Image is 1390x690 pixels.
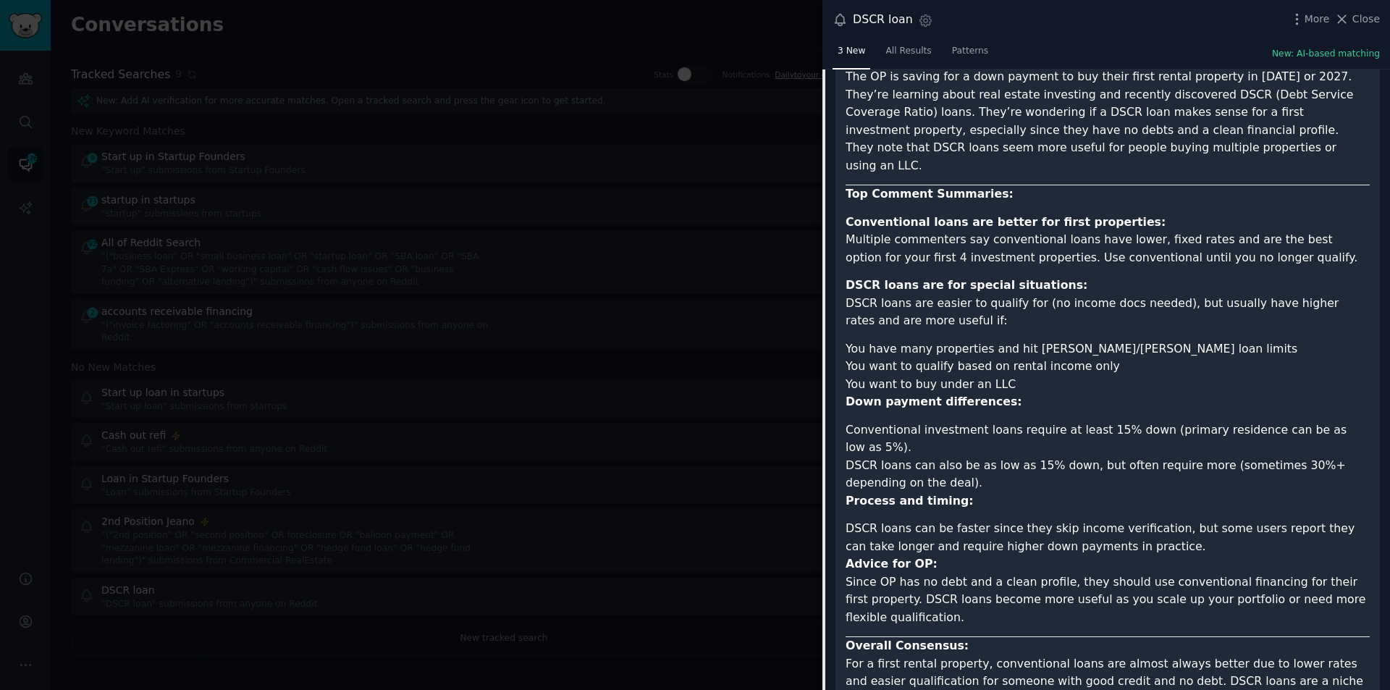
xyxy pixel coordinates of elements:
[846,187,1014,201] strong: Top Comment Summaries:
[846,215,1166,229] strong: Conventional loans are better for first properties:
[1352,12,1380,27] span: Close
[846,214,1370,267] p: Multiple commenters say conventional loans have lower, fixed rates and are the best option for yo...
[1334,12,1380,27] button: Close
[846,557,938,571] strong: Advice for OP:
[947,40,993,70] a: Patterns
[833,40,870,70] a: 3 New
[1272,48,1380,61] button: New: AI-based matching
[846,277,1370,330] p: DSCR loans are easier to qualify for (no income docs needed), but usually have higher rates and a...
[846,340,1370,358] li: You have many properties and hit [PERSON_NAME]/[PERSON_NAME] loan limits
[846,457,1370,492] li: DSCR loans can also be as low as 15% down, but often require more (sometimes 30%+ depending on th...
[846,639,969,652] strong: Overall Consensus:
[846,421,1370,457] li: Conventional investment loans require at least 15% down (primary residence can be as low as 5%).
[952,45,988,58] span: Patterns
[846,494,974,508] strong: Process and timing:
[846,376,1370,394] li: You want to buy under an LLC
[853,11,913,29] div: DSCR loan
[846,520,1370,555] li: DSCR loans can be faster since they skip income verification, but some users report they can take...
[885,45,931,58] span: All Results
[838,45,865,58] span: 3 New
[846,555,1370,626] p: Since OP has no debt and a clean profile, they should use conventional financing for their first ...
[1289,12,1330,27] button: More
[880,40,936,70] a: All Results
[846,358,1370,376] li: You want to qualify based on rental income only
[846,51,1370,175] p: The OP is saving for a down payment to buy their first rental property in [DATE] or 2027. They’re...
[846,278,1087,292] strong: DSCR loans are for special situations:
[846,395,1022,408] strong: Down payment differences:
[1305,12,1330,27] span: More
